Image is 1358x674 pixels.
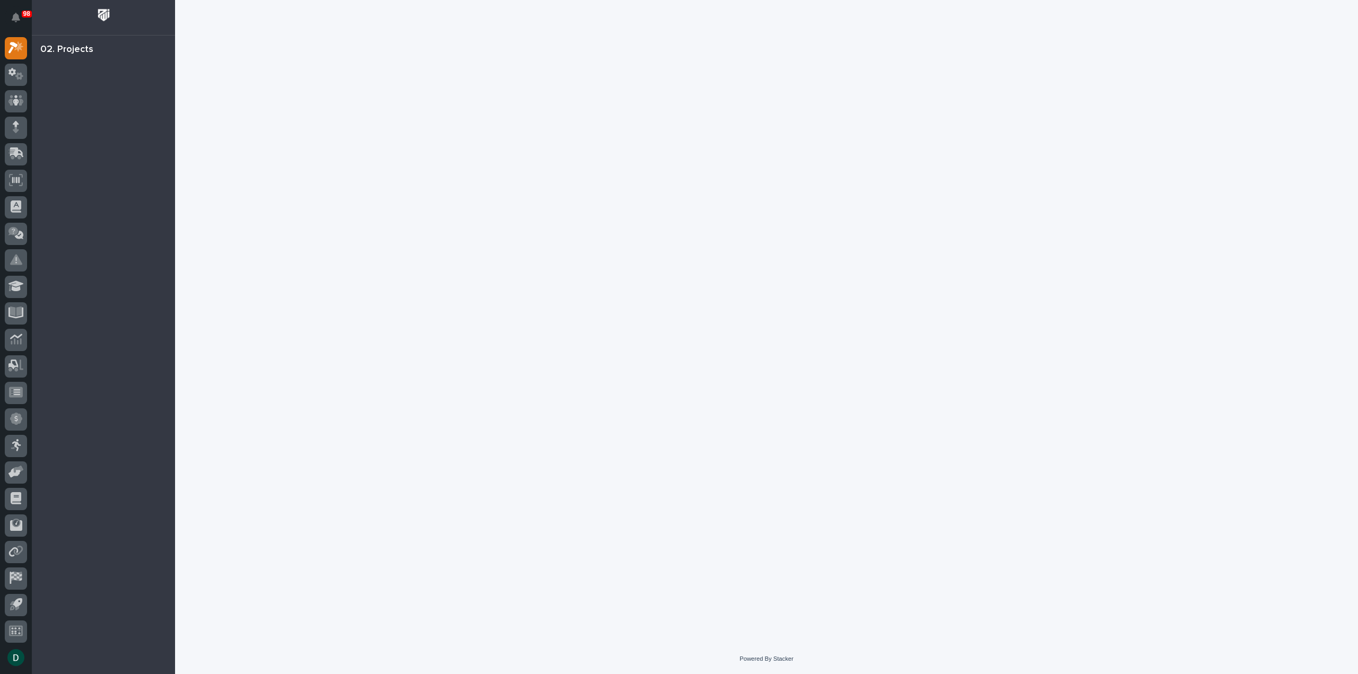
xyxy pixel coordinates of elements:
div: Notifications98 [13,13,27,30]
img: Workspace Logo [94,5,114,25]
p: 98 [23,10,30,17]
button: Notifications [5,6,27,29]
button: users-avatar [5,646,27,669]
div: 02. Projects [40,44,93,56]
a: Powered By Stacker [739,655,793,662]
